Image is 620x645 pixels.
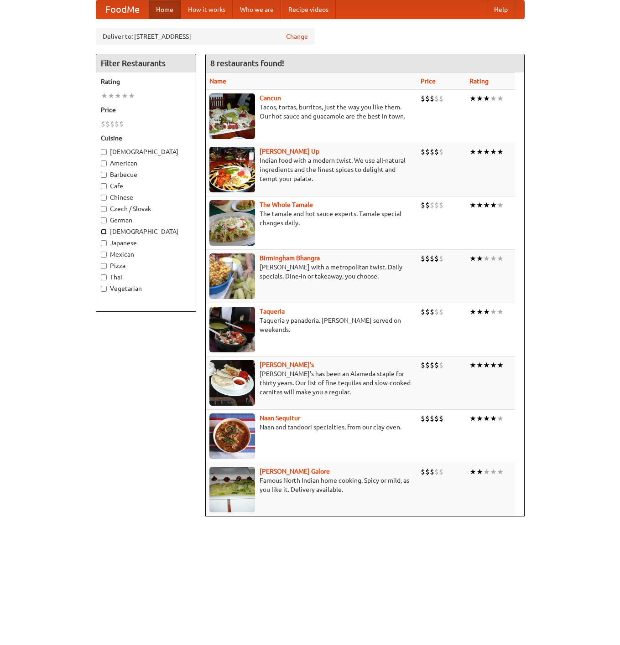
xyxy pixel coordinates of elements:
[497,467,504,477] li: ★
[430,200,434,210] li: $
[210,59,284,67] ng-pluralize: 8 restaurants found!
[425,200,430,210] li: $
[425,307,430,317] li: $
[497,253,504,263] li: ★
[497,200,504,210] li: ★
[209,360,255,406] img: pedros.jpg
[497,360,504,370] li: ★
[421,467,425,477] li: $
[101,227,191,236] label: [DEMOGRAPHIC_DATA]
[490,93,497,103] li: ★
[469,360,476,370] li: ★
[101,240,107,246] input: Japanese
[101,274,107,280] input: Thai
[469,413,476,423] li: ★
[101,284,191,293] label: Vegetarian
[101,181,191,191] label: Cafe
[233,0,281,19] a: Who we are
[476,200,483,210] li: ★
[209,103,413,121] p: Tacos, tortas, burritos, just the way you like them. Our hot sauce and guacamole are the best in ...
[425,253,430,263] li: $
[260,414,300,422] a: Naan Sequitur
[483,200,490,210] li: ★
[476,253,483,263] li: ★
[260,94,281,102] a: Cancun
[469,77,489,85] a: Rating
[421,147,425,157] li: $
[469,467,476,477] li: ★
[101,160,107,166] input: American
[260,308,285,315] a: Taqueria
[101,250,191,259] label: Mexican
[101,206,107,212] input: Czech / Slovak
[209,209,413,227] p: The tamale and hot sauce experts. Tamale special changes daily.
[209,200,255,246] img: wholetamale.jpg
[101,286,107,292] input: Vegetarian
[421,253,425,263] li: $
[260,254,320,262] a: Birmingham Bhangra
[434,147,439,157] li: $
[115,119,119,129] li: $
[483,467,490,477] li: ★
[483,360,490,370] li: ★
[487,0,515,19] a: Help
[101,252,107,258] input: Mexican
[476,360,483,370] li: ★
[108,91,115,101] li: ★
[439,467,443,477] li: $
[425,360,430,370] li: $
[421,307,425,317] li: $
[101,261,191,270] label: Pizza
[490,467,497,477] li: ★
[101,195,107,201] input: Chinese
[469,253,476,263] li: ★
[439,413,443,423] li: $
[101,105,191,114] h5: Price
[439,147,443,157] li: $
[439,253,443,263] li: $
[434,200,439,210] li: $
[209,147,255,192] img: curryup.jpg
[96,54,196,72] h4: Filter Restaurants
[483,307,490,317] li: ★
[476,147,483,157] li: ★
[101,229,107,235] input: [DEMOGRAPHIC_DATA]
[101,238,191,248] label: Japanese
[434,413,439,423] li: $
[430,307,434,317] li: $
[209,467,255,512] img: currygalore.jpg
[101,159,191,168] label: American
[128,91,135,101] li: ★
[421,200,425,210] li: $
[209,307,255,352] img: taqueria.jpg
[260,361,314,368] b: [PERSON_NAME]'s
[101,91,108,101] li: ★
[421,93,425,103] li: $
[96,0,149,19] a: FoodMe
[105,119,110,129] li: $
[434,253,439,263] li: $
[421,413,425,423] li: $
[476,93,483,103] li: ★
[430,413,434,423] li: $
[209,369,413,397] p: [PERSON_NAME]'s has been an Alameda staple for thirty years. Our list of fine tequilas and slow-c...
[430,253,434,263] li: $
[115,91,121,101] li: ★
[490,147,497,157] li: ★
[101,193,191,202] label: Chinese
[476,307,483,317] li: ★
[121,91,128,101] li: ★
[209,253,255,299] img: bhangra.jpg
[425,147,430,157] li: $
[119,119,124,129] li: $
[430,147,434,157] li: $
[430,360,434,370] li: $
[101,170,191,179] label: Barbecue
[497,147,504,157] li: ★
[260,468,330,475] a: [PERSON_NAME] Galore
